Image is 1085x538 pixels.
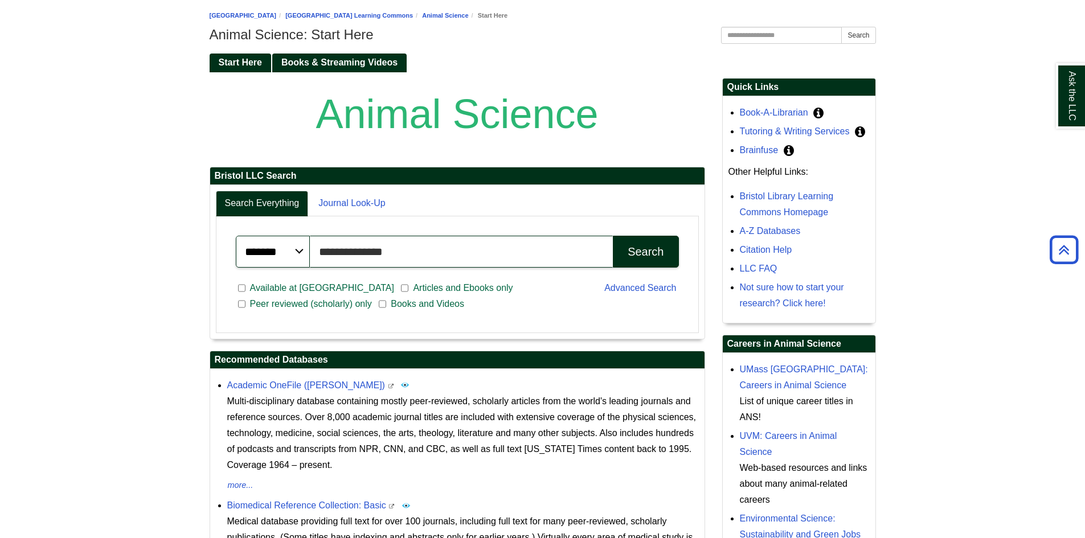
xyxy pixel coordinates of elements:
input: Books and Videos [379,299,386,309]
a: UMass [GEOGRAPHIC_DATA]: Careers in Animal Science [740,364,868,390]
p: Multi-disciplinary database containing mostly peer-reviewed, scholarly articles from the world's ... [227,393,699,473]
nav: breadcrumb [210,10,876,21]
i: This link opens in a new window [388,504,395,509]
h2: Recommended Databases [210,351,705,369]
h2: Careers in Animal Science [723,335,875,353]
a: A-Z Databases [740,226,801,236]
a: UVM: Careers in Animal Science [740,431,837,457]
span: Start Here [219,58,262,67]
button: Search [841,27,875,44]
h2: Quick Links [723,79,875,96]
li: Start Here [469,10,508,21]
h2: Bristol LLC Search [210,167,705,185]
span: Books & Streaming Videos [281,58,398,67]
span: Books and Videos [386,297,469,311]
a: Book-A-Librarian [740,108,808,117]
a: Advanced Search [604,283,676,293]
a: LLC FAQ [740,264,777,273]
a: Journal Look-Up [309,191,394,216]
h1: Animal Science: Start Here [210,27,876,43]
span: Available at [GEOGRAPHIC_DATA] [245,281,399,295]
div: Search [628,245,664,258]
button: Search [613,236,678,268]
a: Start Here [210,54,271,72]
input: Available at [GEOGRAPHIC_DATA] [238,283,245,293]
span: Peer reviewed (scholarly) only [245,297,376,311]
a: Academic OneFile ([PERSON_NAME]) [227,380,385,390]
span: Articles and Ebooks only [408,281,517,295]
img: Peer Reviewed [400,380,410,389]
a: Citation Help [740,245,792,254]
input: Articles and Ebooks only [401,283,408,293]
button: more... [227,479,254,492]
a: Back to Top [1046,242,1082,257]
a: Books & Streaming Videos [272,54,407,72]
input: Peer reviewed (scholarly) only [238,299,245,309]
a: Animal Science [422,12,468,19]
a: [GEOGRAPHIC_DATA] [210,12,277,19]
a: Tutoring & Writing Services [740,126,850,136]
a: Bristol Library Learning Commons Homepage [740,191,834,217]
a: [GEOGRAPHIC_DATA] Learning Commons [285,12,413,19]
a: Biomedical Reference Collection: Basic [227,500,386,510]
img: Peer Reviewed [402,501,411,510]
a: Brainfuse [740,145,779,155]
div: Web-based resources and links about many animal-related careers [740,460,870,508]
span: Animal Science [316,91,598,137]
i: This link opens in a new window [387,384,394,389]
div: Guide Pages [210,52,876,72]
div: List of unique career titles in ANS! [740,393,870,425]
a: Search Everything [216,191,309,216]
a: Not sure how to start your research? Click here! [740,282,844,308]
p: Other Helpful Links: [728,164,870,180]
